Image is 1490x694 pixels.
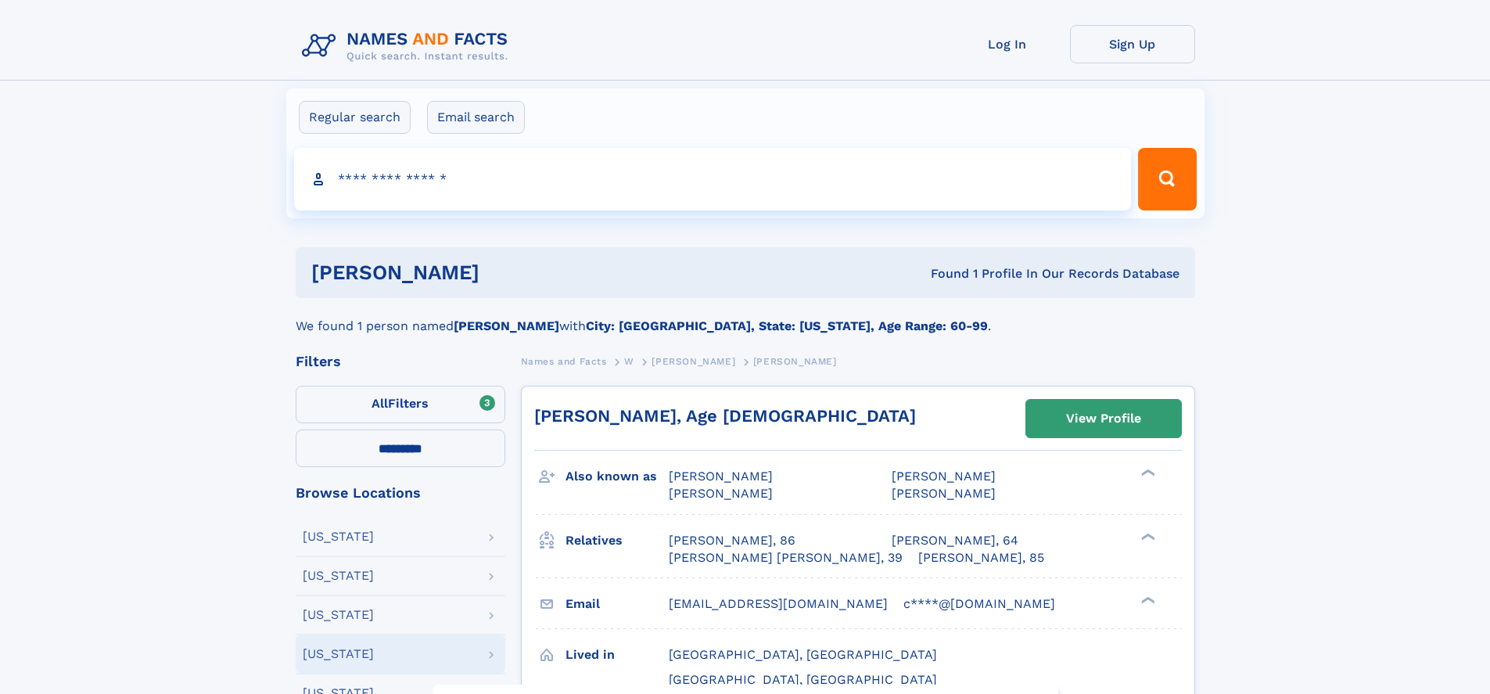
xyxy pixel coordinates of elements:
[892,532,1018,549] a: [PERSON_NAME], 64
[652,351,735,371] a: [PERSON_NAME]
[918,549,1044,566] a: [PERSON_NAME], 85
[669,486,773,501] span: [PERSON_NAME]
[427,101,525,134] label: Email search
[669,469,773,484] span: [PERSON_NAME]
[669,672,937,687] span: [GEOGRAPHIC_DATA], [GEOGRAPHIC_DATA]
[521,351,607,371] a: Names and Facts
[892,469,996,484] span: [PERSON_NAME]
[892,486,996,501] span: [PERSON_NAME]
[296,298,1195,336] div: We found 1 person named with .
[1066,401,1141,437] div: View Profile
[586,318,988,333] b: City: [GEOGRAPHIC_DATA], State: [US_STATE], Age Range: 60-99
[299,101,411,134] label: Regular search
[565,527,669,554] h3: Relatives
[565,642,669,668] h3: Lived in
[294,148,1132,210] input: search input
[669,647,937,662] span: [GEOGRAPHIC_DATA], [GEOGRAPHIC_DATA]
[669,549,903,566] a: [PERSON_NAME] [PERSON_NAME], 39
[303,570,374,582] div: [US_STATE]
[705,265,1179,282] div: Found 1 Profile In Our Records Database
[753,356,837,367] span: [PERSON_NAME]
[303,530,374,543] div: [US_STATE]
[565,591,669,617] h3: Email
[296,354,505,369] div: Filters
[669,532,795,549] a: [PERSON_NAME], 86
[296,486,505,500] div: Browse Locations
[945,25,1070,63] a: Log In
[1137,595,1156,605] div: ❯
[1070,25,1195,63] a: Sign Up
[311,263,706,282] h1: [PERSON_NAME]
[624,356,634,367] span: W
[652,356,735,367] span: [PERSON_NAME]
[565,463,669,490] h3: Also known as
[534,406,916,426] a: [PERSON_NAME], Age [DEMOGRAPHIC_DATA]
[669,596,888,611] span: [EMAIL_ADDRESS][DOMAIN_NAME]
[1138,148,1196,210] button: Search Button
[1137,531,1156,541] div: ❯
[296,25,521,67] img: Logo Names and Facts
[624,351,634,371] a: W
[1137,468,1156,478] div: ❯
[372,396,388,411] span: All
[303,609,374,621] div: [US_STATE]
[1026,400,1181,437] a: View Profile
[454,318,559,333] b: [PERSON_NAME]
[303,648,374,660] div: [US_STATE]
[296,386,505,423] label: Filters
